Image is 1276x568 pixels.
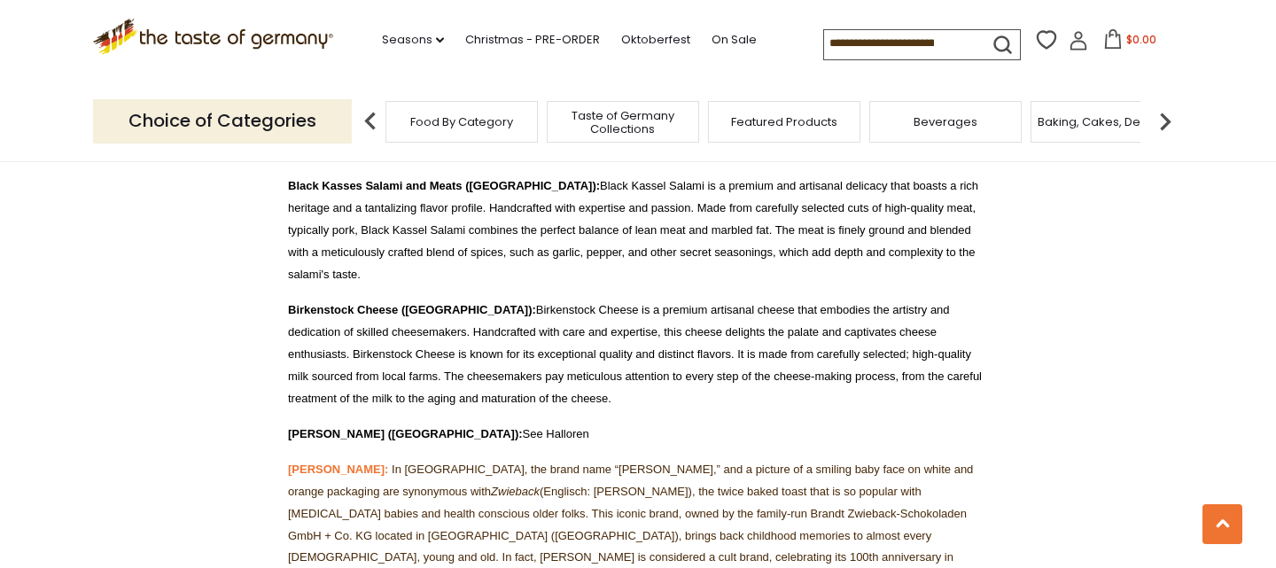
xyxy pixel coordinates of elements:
a: Beverages [914,115,977,128]
strong: [PERSON_NAME]: [288,463,388,476]
button: $0.00 [1092,29,1167,56]
a: Baking, Cakes, Desserts [1038,115,1175,128]
p: Choice of Categories [93,99,352,143]
span: Black Kassel Salami is a premium and artisanal delicacy that boasts a rich heritage and a tantali... [288,179,978,281]
span: See Halloren [523,427,589,440]
img: next arrow [1148,104,1183,139]
span: Birkenstock Cheese is a premium artisanal cheese that embodies the artistry and dedication of ski... [288,303,982,405]
em: Zwieback [491,485,540,498]
a: Christmas - PRE-ORDER [465,30,600,50]
a: On Sale [712,30,757,50]
a: Taste of Germany Collections [552,109,694,136]
a: Oktoberfest [621,30,690,50]
a: Birkenstock Cheese ([GEOGRAPHIC_DATA]): [288,303,536,316]
a: Featured Products [731,115,837,128]
a: Seasons [382,30,444,50]
img: previous arrow [353,104,388,139]
a: [PERSON_NAME] ([GEOGRAPHIC_DATA]): [288,427,523,440]
span: $0.00 [1126,32,1156,47]
a: [PERSON_NAME]: [288,463,392,476]
a: Black Kasses Salami and Meats ([GEOGRAPHIC_DATA]): [288,179,600,192]
a: Food By Category [410,115,513,128]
